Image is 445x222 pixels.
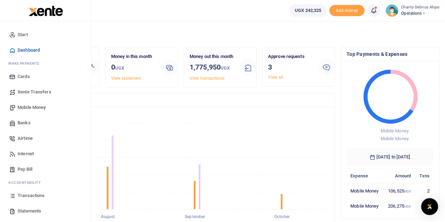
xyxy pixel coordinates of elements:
[6,43,85,58] a: Dashboard
[18,135,33,142] span: Airtime
[28,8,63,13] a: logo-small logo-large logo-large
[421,198,438,215] div: Open Intercom Messenger
[295,7,321,14] span: UGX 242,325
[6,188,85,203] a: Transactions
[268,53,312,60] p: Approve requests
[18,150,34,157] span: Internet
[27,30,439,38] h4: Hello Charity
[287,4,329,17] li: Wallet ballance
[190,62,234,73] h3: 1,775,950
[18,192,45,199] span: Transactions
[386,4,398,17] img: profile-user
[329,5,364,17] li: Toup your wallet
[6,100,85,115] a: Mobile Money
[115,65,124,71] small: UGX
[18,47,40,54] span: Dashboard
[18,166,32,173] span: Pay Bill
[6,58,85,69] li: M
[380,136,408,141] span: Mobile Money
[14,180,40,185] span: countability
[29,6,63,16] img: logo-large
[18,208,41,215] span: Statements
[6,203,85,219] a: Statements
[401,5,439,11] small: Charity Delmus Alupo
[404,204,411,208] small: UGX
[12,61,39,66] span: ake Payments
[347,198,383,213] td: Mobile Money
[6,131,85,146] a: Airtime
[329,7,364,13] a: Add money
[18,89,51,96] span: Xente Transfers
[18,73,30,80] span: Cards
[6,146,85,162] a: Internet
[190,53,234,60] p: Money out this month
[221,65,230,71] small: UGX
[18,119,31,126] span: Banks
[383,168,415,183] th: Amount
[347,168,383,183] th: Expense
[111,62,155,73] h3: 0
[386,4,439,17] a: profile-user Charity Delmus Alupo Operations
[33,96,329,104] h4: Transactions Overview
[401,10,439,17] span: Operations
[380,128,408,133] span: Mobile Money
[101,214,115,219] tspan: August
[111,76,141,81] a: View statement
[383,183,415,198] td: 106,525
[415,198,433,213] td: 1
[6,69,85,84] a: Cards
[111,53,155,60] p: Money in this month
[6,177,85,188] li: Ac
[6,27,85,43] a: Start
[268,62,312,72] h3: 3
[415,168,433,183] th: Txns
[268,75,283,80] a: View all
[329,5,364,17] span: Add money
[6,84,85,100] a: Xente Transfers
[383,198,415,213] td: 206,275
[347,50,433,58] h4: Top Payments & Expenses
[347,149,433,165] h6: [DATE] to [DATE]
[290,4,326,17] a: UGX 242,325
[18,104,46,111] span: Mobile Money
[404,189,411,193] small: UGX
[415,183,433,198] td: 2
[6,162,85,177] a: Pay Bill
[6,115,85,131] a: Banks
[347,183,383,198] td: Mobile Money
[190,76,224,81] a: View transactions
[18,31,28,38] span: Start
